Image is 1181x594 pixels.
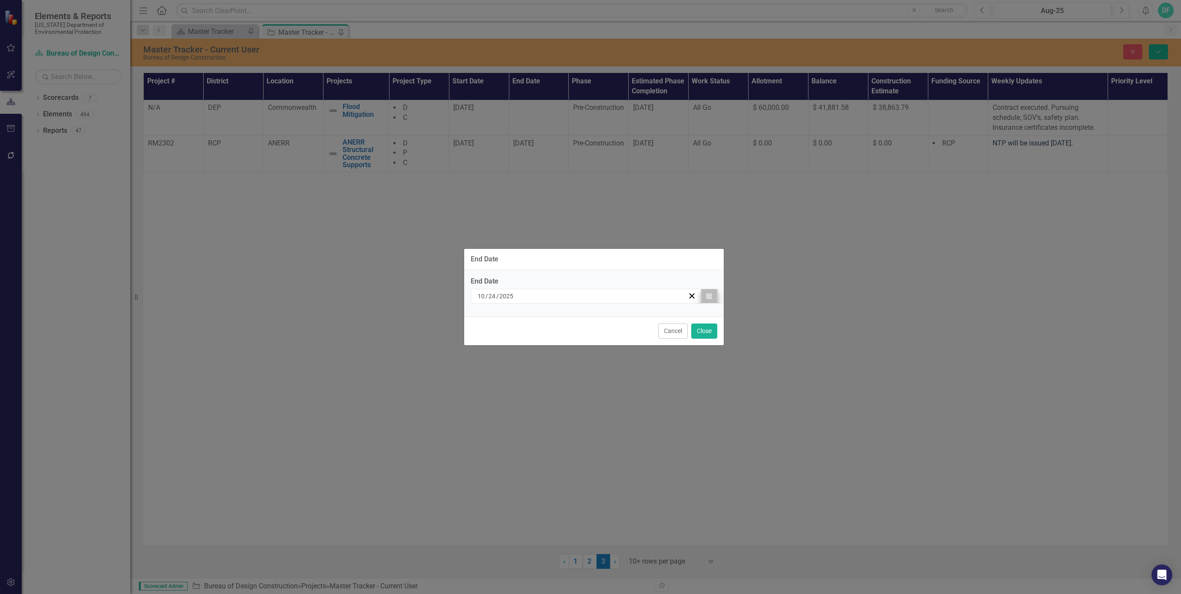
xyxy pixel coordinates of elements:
button: Close [691,323,717,339]
div: End Date [471,277,717,287]
div: Open Intercom Messenger [1151,564,1172,585]
span: / [496,292,499,300]
div: End Date [471,255,498,263]
button: Cancel [658,323,688,339]
span: / [485,292,488,300]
